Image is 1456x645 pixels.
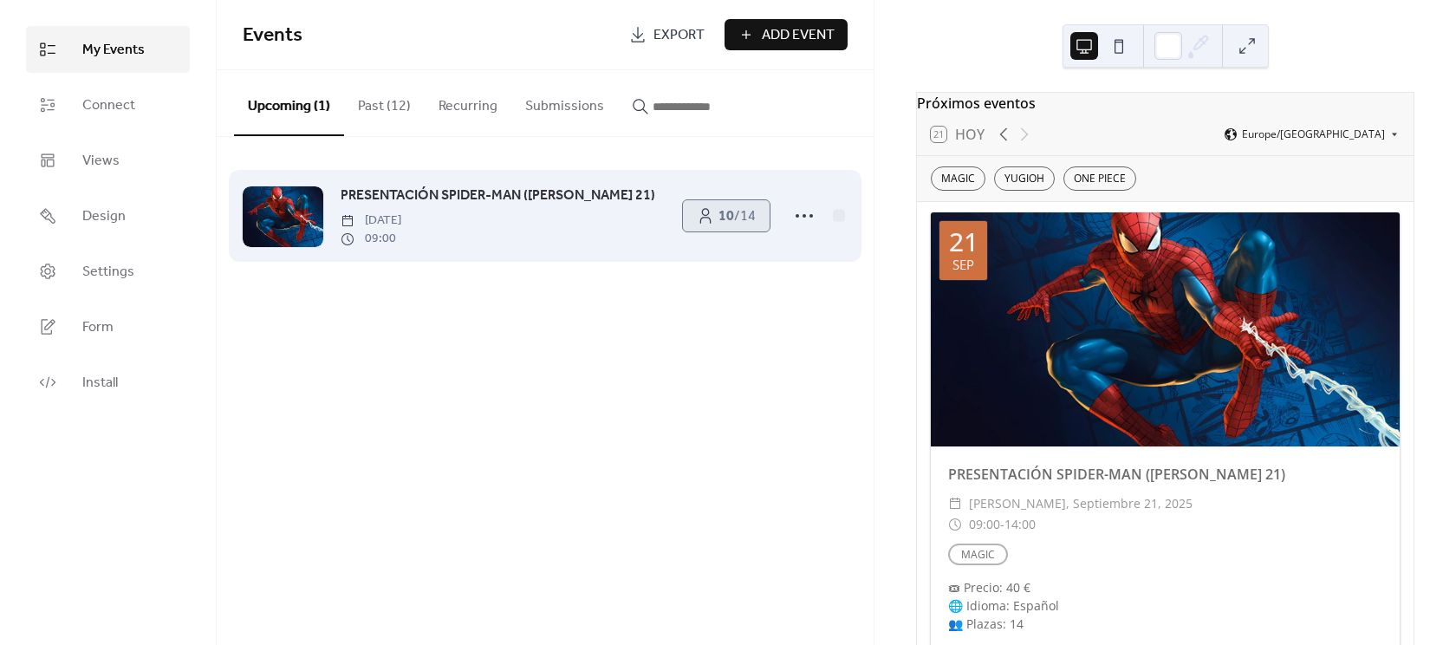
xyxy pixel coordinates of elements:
span: Events [243,16,302,55]
span: Add Event [762,25,835,46]
a: Form [26,303,190,350]
a: Connect [26,81,190,128]
button: Past (12) [344,70,425,134]
span: Settings [82,262,134,283]
div: ​ [948,514,962,535]
span: Views [82,151,120,172]
button: Add Event [725,19,848,50]
button: Submissions [511,70,618,134]
span: Install [82,373,118,394]
button: Recurring [425,70,511,134]
a: Design [26,192,190,239]
div: YUGIOH [994,166,1055,191]
div: Próximos eventos [917,93,1414,114]
span: [PERSON_NAME], septiembre 21, 2025 [969,493,1193,514]
span: / 14 [718,206,756,227]
span: Form [82,317,114,338]
div: ​ [948,493,962,514]
div: PRESENTACIÓN SPIDER-MAN ([PERSON_NAME] 21) [931,464,1400,485]
span: 14:00 [1004,514,1036,535]
a: 10/14 [683,200,770,231]
a: Export [616,19,718,50]
div: MAGIC [931,166,985,191]
a: Install [26,359,190,406]
span: Design [82,206,126,227]
span: 09:00 [969,514,1000,535]
div: sep [952,258,974,271]
span: - [1000,514,1004,535]
span: Europe/[GEOGRAPHIC_DATA] [1242,129,1385,140]
div: 21 [949,229,978,255]
span: [DATE] [341,212,401,230]
div: ONE PIECE [1063,166,1136,191]
button: Upcoming (1) [234,70,344,136]
span: Connect [82,95,135,116]
a: Views [26,137,190,184]
span: PRESENTACIÓN SPIDER-MAN ([PERSON_NAME] 21) [341,186,655,206]
a: PRESENTACIÓN SPIDER-MAN ([PERSON_NAME] 21) [341,185,655,207]
b: 10 [718,203,734,230]
span: My Events [82,40,145,61]
a: Settings [26,248,190,295]
a: My Events [26,26,190,73]
span: Export [653,25,705,46]
span: 09:00 [341,230,401,248]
